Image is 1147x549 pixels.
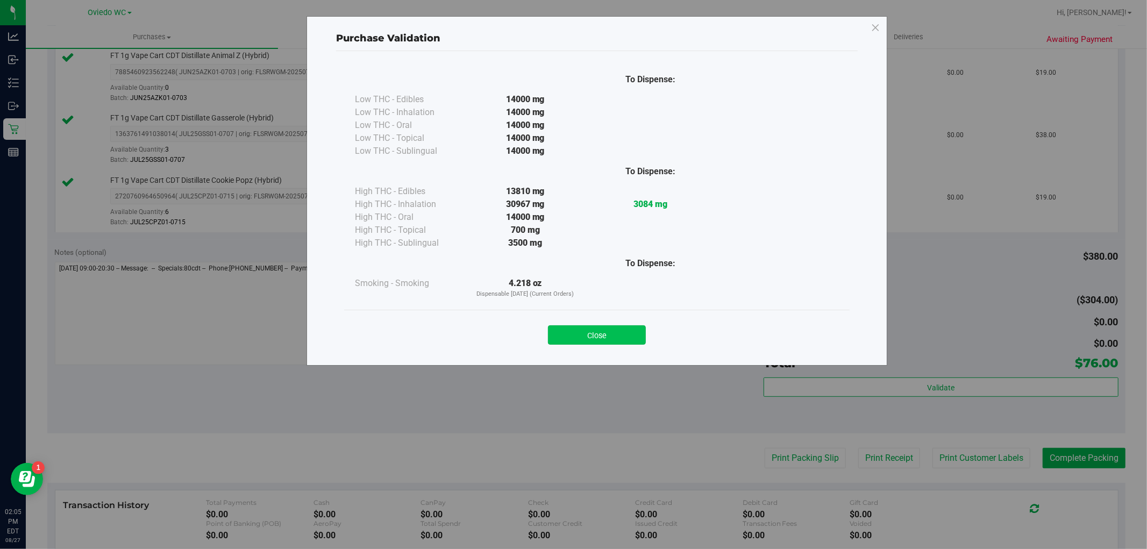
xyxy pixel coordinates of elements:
div: Low THC - Sublingual [355,145,462,158]
div: 700 mg [462,224,588,237]
div: 14000 mg [462,211,588,224]
div: Low THC - Inhalation [355,106,462,119]
div: To Dispense: [588,165,713,178]
div: Smoking - Smoking [355,277,462,290]
div: High THC - Sublingual [355,237,462,249]
div: 14000 mg [462,93,588,106]
div: 14000 mg [462,145,588,158]
iframe: Resource center [11,463,43,495]
div: To Dispense: [588,257,713,270]
div: 14000 mg [462,119,588,132]
div: High THC - Inhalation [355,198,462,211]
div: Low THC - Topical [355,132,462,145]
div: 14000 mg [462,106,588,119]
div: 14000 mg [462,132,588,145]
div: Low THC - Edibles [355,93,462,106]
p: Dispensable [DATE] (Current Orders) [462,290,588,299]
div: High THC - Oral [355,211,462,224]
div: High THC - Topical [355,224,462,237]
div: High THC - Edibles [355,185,462,198]
span: Purchase Validation [336,32,440,44]
div: 13810 mg [462,185,588,198]
div: Low THC - Oral [355,119,462,132]
strong: 3084 mg [633,199,667,209]
iframe: Resource center unread badge [32,461,45,474]
div: 4.218 oz [462,277,588,299]
div: To Dispense: [588,73,713,86]
button: Close [548,325,646,345]
div: 3500 mg [462,237,588,249]
div: 30967 mg [462,198,588,211]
